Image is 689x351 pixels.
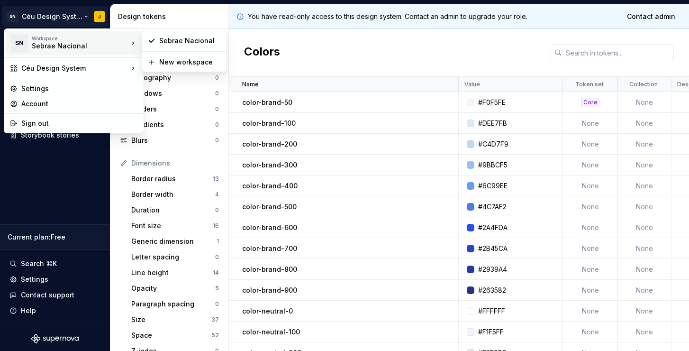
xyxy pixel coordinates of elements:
div: Céu Design System [21,64,128,73]
div: Sebrae Nacional [32,41,112,51]
div: New workspace [159,57,221,67]
div: Sign out [21,119,138,128]
div: Settings [21,84,138,93]
div: Workspace [32,36,128,41]
div: Account [21,99,138,109]
div: Sebrae Nacional [159,36,221,46]
div: SN [11,35,28,52]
